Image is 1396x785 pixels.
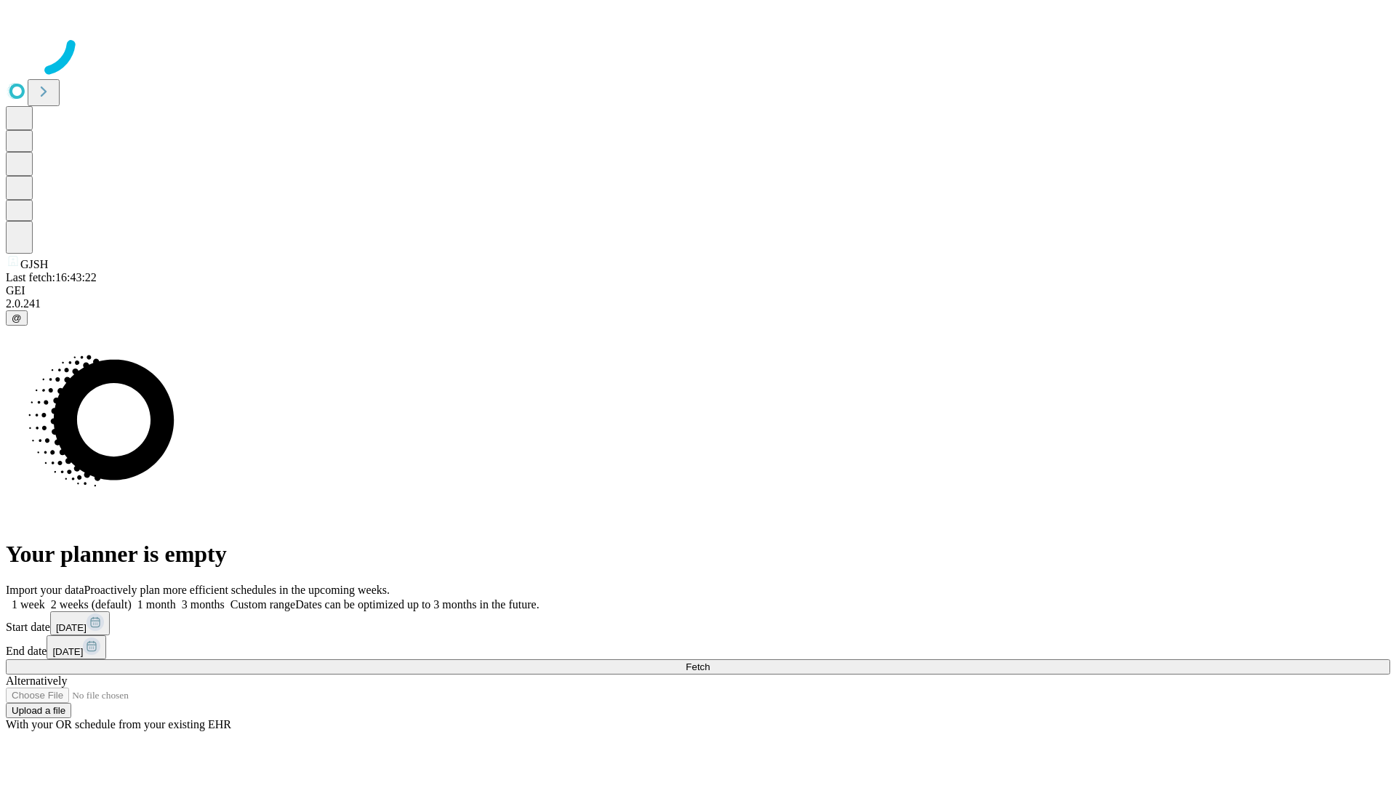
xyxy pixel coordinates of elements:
[52,646,83,657] span: [DATE]
[51,598,132,611] span: 2 weeks (default)
[6,611,1390,635] div: Start date
[295,598,539,611] span: Dates can be optimized up to 3 months in the future.
[6,635,1390,659] div: End date
[182,598,225,611] span: 3 months
[6,297,1390,310] div: 2.0.241
[6,675,67,687] span: Alternatively
[20,258,48,270] span: GJSH
[230,598,295,611] span: Custom range
[137,598,176,611] span: 1 month
[47,635,106,659] button: [DATE]
[6,284,1390,297] div: GEI
[6,718,231,730] span: With your OR schedule from your existing EHR
[6,271,97,283] span: Last fetch: 16:43:22
[84,584,390,596] span: Proactively plan more efficient schedules in the upcoming weeks.
[50,611,110,635] button: [DATE]
[6,310,28,326] button: @
[12,313,22,323] span: @
[6,584,84,596] span: Import your data
[686,661,710,672] span: Fetch
[6,703,71,718] button: Upload a file
[6,659,1390,675] button: Fetch
[56,622,87,633] span: [DATE]
[6,541,1390,568] h1: Your planner is empty
[12,598,45,611] span: 1 week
